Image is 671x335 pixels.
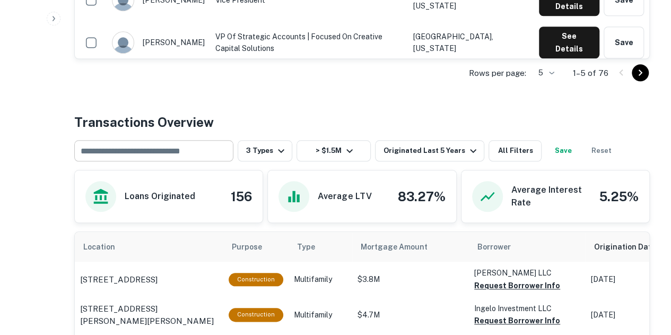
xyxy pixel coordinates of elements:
button: Go to next page [632,64,649,81]
td: [GEOGRAPHIC_DATA], [US_STATE] [408,21,534,64]
h4: 156 [231,187,252,206]
div: 5 [530,65,556,81]
button: See Details [539,27,599,58]
p: $3.8M [358,274,464,285]
td: VP of Strategic Accounts | Focused on creative capital solutions [210,21,408,64]
h4: 5.25% [599,187,639,206]
span: Purpose [232,240,276,253]
h6: Average Interest Rate [511,184,591,209]
button: Save [604,27,644,58]
div: This loan purpose was for construction [229,308,283,321]
iframe: Chat Widget [618,250,671,301]
div: Originated Last 5 Years [384,144,480,157]
div: [PERSON_NAME] [112,31,205,54]
p: $4.7M [358,310,464,321]
p: Ingelo Investment LLC [474,303,580,314]
div: This loan purpose was for construction [229,273,283,286]
p: Multifamily [294,274,347,285]
th: Mortgage Amount [352,232,469,262]
p: Multifamily [294,310,347,321]
a: [STREET_ADDRESS] [80,273,218,286]
th: Borrower [469,232,586,262]
a: [STREET_ADDRESS][PERSON_NAME][PERSON_NAME] [80,303,218,328]
button: 3 Types [238,140,292,161]
h6: Average LTV [318,190,371,203]
button: Request Borrower Info [474,314,560,327]
button: Originated Last 5 Years [375,140,484,161]
p: 1–5 of 76 [573,67,608,80]
h6: Loans Originated [125,190,195,203]
button: Reset [584,140,618,161]
button: > $1.5M [297,140,371,161]
button: Request Borrower Info [474,279,560,292]
th: Type [289,232,352,262]
span: Borrower [477,240,511,253]
span: Type [297,240,315,253]
p: [STREET_ADDRESS] [80,273,158,286]
img: 9c8pery4andzj6ohjkjp54ma2 [112,32,134,53]
p: Rows per page: [469,67,526,80]
h4: Transactions Overview [74,113,214,132]
th: Location [75,232,223,262]
button: Save your search to get updates of matches that match your search criteria. [546,140,580,161]
th: Purpose [223,232,289,262]
span: Origination Date [594,240,669,253]
p: [PERSON_NAME] LLC [474,267,580,279]
h4: 83.27% [398,187,446,206]
span: Location [83,240,129,253]
button: All Filters [489,140,542,161]
span: Mortgage Amount [361,240,441,253]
